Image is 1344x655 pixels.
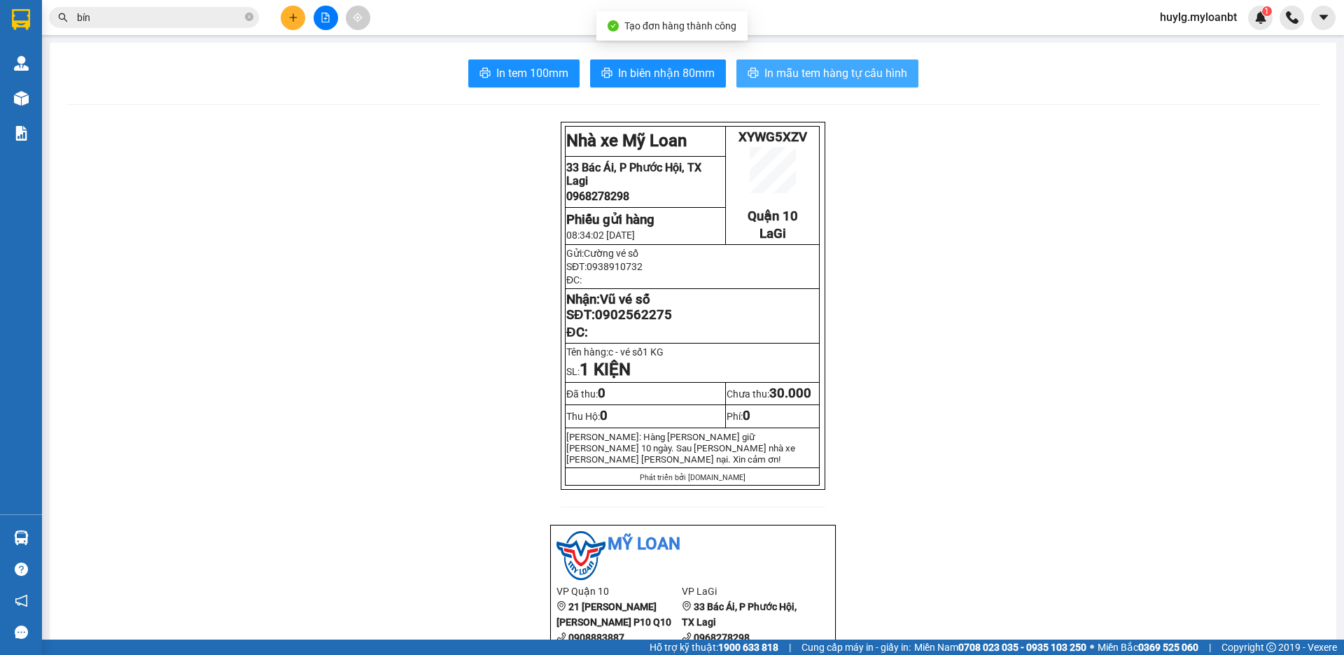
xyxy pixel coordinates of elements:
span: Phát triển bởi [DOMAIN_NAME] [640,473,745,482]
strong: Phiếu gửi hàng [566,212,654,227]
span: XYWG5XZV [738,129,807,145]
strong: Nhà xe Mỹ Loan [6,7,126,27]
span: 0968278298 [566,190,629,203]
td: Đã thu: [566,383,726,405]
span: In tem 100mm [496,64,568,82]
span: c - vé số [608,346,670,358]
span: printer [748,67,759,80]
button: printerIn biên nhận 80mm [590,59,726,87]
span: 33 Bác Ái, P Phước Hội, TX Lagi [566,161,701,188]
span: 33 Bác Ái, P Phước Hội, TX Lagi [6,35,124,62]
span: [PERSON_NAME]: Hàng [PERSON_NAME] giữ [PERSON_NAME] 10 ngày. Sau [PERSON_NAME] nhà xe [PERSON... [566,432,795,465]
img: icon-new-feature [1254,11,1267,24]
span: 0968278298 [6,64,69,77]
span: caret-down [1317,11,1330,24]
b: 21 [PERSON_NAME] [PERSON_NAME] P10 Q10 [556,601,671,628]
span: Miền Bắc [1098,640,1198,655]
span: ĐC: [566,274,582,286]
span: 0902562275 [595,307,672,323]
li: VP Quận 10 [556,584,682,599]
span: ⚪️ [1090,645,1094,650]
span: 1 KG [643,346,664,358]
span: Quận 10 [142,89,192,104]
img: logo.jpg [556,531,605,580]
img: warehouse-icon [14,530,29,545]
span: Quận 10 [748,209,798,224]
span: LaGi [759,226,786,241]
span: check-circle [608,20,619,31]
span: 0 [743,408,750,423]
span: environment [682,601,692,611]
span: printer [479,67,491,80]
span: 0 [600,408,608,423]
strong: Nhận: SĐT: [566,292,671,323]
td: Thu Hộ: [566,405,726,428]
span: SĐT: [566,261,643,272]
span: aim [353,13,363,22]
span: | [1209,640,1211,655]
p: Gửi: [566,248,818,259]
span: phone [682,632,692,642]
span: environment [556,601,566,611]
button: printerIn mẫu tem hàng tự cấu hình [736,59,918,87]
span: Vũ vé số [600,292,650,307]
td: Chưa thu: [725,383,820,405]
b: 33 Bác Ái, P Phước Hội, TX Lagi [682,601,797,628]
sup: 1 [1262,6,1272,16]
span: notification [15,594,28,607]
span: 1 [580,360,589,379]
span: In biên nhận 80mm [618,64,715,82]
button: printerIn tem 100mm [468,59,580,87]
button: aim [346,6,370,30]
span: 1 [1264,6,1269,16]
span: search [58,13,68,22]
span: Cường vé số [584,248,638,259]
span: Tạo đơn hàng thành công [624,20,736,31]
strong: 0708 023 035 - 0935 103 250 [958,642,1086,653]
span: 30.000 [769,386,811,401]
img: warehouse-icon [14,56,29,71]
span: plus [288,13,298,22]
span: | [789,640,791,655]
strong: Phiếu gửi hàng [6,89,94,104]
span: 0 [598,386,605,401]
img: warehouse-icon [14,91,29,106]
p: Tên hàng: [566,346,818,358]
button: plus [281,6,305,30]
span: Cung cấp máy in - giấy in: [801,640,911,655]
span: 08:34:02 [DATE] [566,230,635,241]
button: file-add [314,6,338,30]
span: file-add [321,13,330,22]
strong: KIỆN [589,360,631,379]
span: copyright [1266,642,1276,652]
strong: 0369 525 060 [1138,642,1198,653]
button: caret-down [1311,6,1336,30]
strong: 1900 633 818 [718,642,778,653]
span: Miền Nam [914,640,1086,655]
span: 0938910732 [587,261,643,272]
span: SL: [566,366,631,377]
b: 0908883887 [568,632,624,643]
img: phone-icon [1286,11,1298,24]
span: close-circle [245,11,253,24]
input: Tìm tên, số ĐT hoặc mã đơn [77,10,242,25]
span: phone [556,632,566,642]
span: message [15,626,28,639]
li: Mỹ Loan [556,531,829,558]
span: printer [601,67,612,80]
span: ĐC: [566,325,587,340]
span: question-circle [15,563,28,576]
img: logo-vxr [12,9,30,30]
strong: Nhà xe Mỹ Loan [566,131,687,150]
li: VP LaGi [682,584,807,599]
img: solution-icon [14,126,29,141]
span: DET8BB4C [135,8,199,23]
span: In mẫu tem hàng tự cấu hình [764,64,907,82]
span: Hỗ trợ kỹ thuật: [650,640,778,655]
td: Phí: [725,405,820,428]
b: 0968278298 [694,632,750,643]
span: close-circle [245,13,253,21]
span: huylg.myloanbt [1149,8,1248,26]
